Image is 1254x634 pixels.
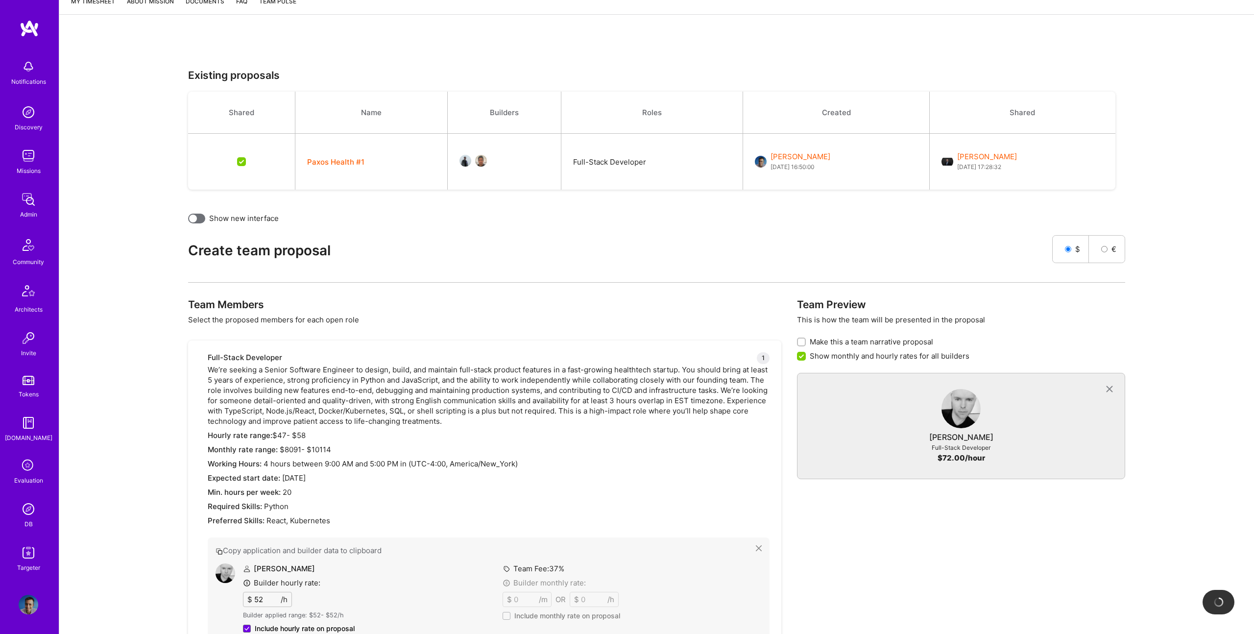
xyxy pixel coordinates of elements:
div: [PERSON_NAME] [957,151,1017,172]
i: icon Copy [216,548,223,555]
a: User Avatar [941,389,981,432]
label: Builder hourly rate: [243,578,320,588]
button: Paxos Health #1 [307,157,364,167]
div: [DATE] [208,473,770,483]
div: [PERSON_NAME] [929,432,993,442]
img: Community [17,233,40,257]
span: Make this a team narrative proposal [810,337,933,347]
span: $ [507,594,512,605]
img: User Avatar [19,595,38,614]
th: Created [743,92,929,134]
span: $ [1075,244,1080,254]
div: [DOMAIN_NAME] [5,433,52,443]
img: User Avatar [216,563,235,583]
img: User Avatar [459,155,471,167]
i: icon SelectionTeam [19,457,38,475]
span: Include hourly rate on proposal [255,624,355,634]
div: $ 8091 - $ 10114 [208,444,770,455]
span: /m [539,594,548,605]
div: 20 [208,487,770,497]
h3: Existing proposals [188,69,1125,81]
div: Full-Stack Developer [208,352,770,363]
img: admin teamwork [19,190,38,209]
div: Targeter [17,562,40,573]
img: User Avatar [475,155,487,167]
img: User Avatar [755,156,767,168]
img: User Avatar [941,389,981,428]
th: Shared [929,92,1115,134]
span: $ [574,594,579,605]
div: Full-Stack Developer [932,442,990,453]
div: Discovery [15,122,43,132]
img: Skill Targeter [19,543,38,562]
span: Preferred Skills: [208,516,265,525]
a: User Avatar[PERSON_NAME][DATE] 16:50:00 [755,151,917,172]
span: Monthly rate range: [208,445,280,454]
h3: Team Preview [797,298,1125,311]
span: [DATE] 16:50:00 [771,162,830,172]
a: User Avatar [16,595,41,614]
img: Invite [19,328,38,348]
input: $ [1065,246,1071,252]
img: guide book [19,413,38,433]
td: Full-Stack Developer [561,134,743,190]
img: teamwork [19,146,38,166]
input: XX [579,592,607,607]
div: Architects [15,304,43,315]
div: Notifications [11,76,46,87]
div: Invite [21,348,36,358]
label: [PERSON_NAME] [243,564,315,573]
th: Shared [188,92,295,134]
div: [PERSON_NAME] [771,151,830,172]
h3: Team Members [188,298,781,311]
div: $ 47 - $ 58 [208,430,770,440]
img: Architects [17,281,40,304]
span: Include monthly rate on proposal [514,611,620,621]
div: Python [208,501,770,512]
a: User Avatar [459,159,475,169]
div: $ 72.00 /hour [938,453,985,463]
span: Hourly rate range: [208,431,272,440]
div: OR [555,594,566,605]
img: loading [1214,597,1224,607]
span: 9:00 AM and 5:00 PM [325,459,400,468]
div: Community [13,257,44,267]
div: Evaluation [14,475,43,486]
div: DB [24,519,33,529]
img: bell [19,57,38,76]
img: logo [20,20,39,37]
span: € [1111,244,1116,254]
span: /h [281,594,288,605]
div: Admin [20,209,37,219]
label: Team Fee: 37 % [503,563,564,574]
img: User Avatar [941,156,953,168]
th: Builders [447,92,561,134]
h2: Create team proposal [188,243,1052,259]
span: Show monthly and hourly rates for all builders [810,351,969,361]
label: Show new interface [209,213,279,223]
span: Expected start date: [208,473,280,483]
a: User Avatar [475,159,491,169]
div: React, Kubernetes [208,515,770,526]
img: Admin Search [19,499,38,519]
img: tokens [23,376,34,385]
label: Builder monthly rate: [503,578,586,588]
input: XX [252,592,281,607]
span: $ [247,594,252,605]
th: Name [295,92,447,134]
img: discovery [19,102,38,122]
span: [DATE] 17:28:32 [957,162,1017,172]
span: Working Hours: [208,459,262,468]
button: Copy application and builder data to clipboard [216,545,756,556]
div: Tokens [19,389,39,399]
div: 4 hours between in (UTC -4:00 , America/New_York ) [208,459,770,469]
input: XX [512,592,539,607]
input: € [1101,246,1108,252]
span: /h [607,594,614,605]
a: User Avatar[PERSON_NAME][DATE] 17:28:32 [941,151,1104,172]
i: icon CloseGray [1104,384,1115,395]
span: Min. hours per week: [208,488,281,497]
p: This is how the team will be presented in the proposal [797,315,1125,325]
th: Roles [561,92,743,134]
